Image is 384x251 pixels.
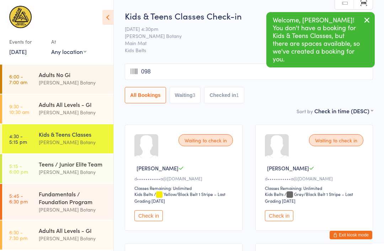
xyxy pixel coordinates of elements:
button: Exit kiosk mode [330,231,372,239]
img: Gracie Botany [7,5,34,29]
div: Adults No Gi [39,71,107,78]
span: Kids Belts [125,47,373,54]
span: / Yellow/Black Belt 1 Stripe – Last Grading [DATE] [134,191,225,204]
div: Waiting to check in [178,134,233,146]
div: [PERSON_NAME] Botany [39,78,107,87]
a: 6:30 -7:30 pmAdults All Levels - GI[PERSON_NAME] Botany [2,220,113,250]
a: 6:00 -7:00 amAdults No Gi[PERSON_NAME] Botany [2,65,113,94]
button: Check in [134,210,163,221]
label: Sort by [297,108,313,115]
time: 4:30 - 5:15 pm [9,133,27,144]
div: [PERSON_NAME] Botany [39,138,107,146]
div: Events for [9,36,44,48]
div: Adults All Levels - GI [39,227,107,234]
div: [PERSON_NAME] Botany [39,234,107,242]
time: 5:15 - 6:00 pm [9,163,28,174]
span: / Grey/Black Belt 1 Stripe – Last Grading [DATE] [265,191,353,204]
a: 5:45 -6:30 pmFundamentals / Foundation Program[PERSON_NAME] Botany [2,184,113,220]
button: Checked in1 [204,87,244,103]
div: Fundamentals / Foundation Program [39,190,107,206]
div: Kids & Teens Classes [39,130,107,138]
button: All Bookings [125,87,166,103]
div: [PERSON_NAME] Botany [39,168,107,176]
a: 5:15 -6:00 pmTeens / Junior Elite Team[PERSON_NAME] Botany [2,154,113,183]
time: 6:00 - 7:00 am [9,73,27,85]
div: [PERSON_NAME] Botany [39,108,107,116]
input: Search [125,64,373,80]
div: Check in time (DESC) [314,107,373,115]
div: Classes Remaining: Unlimited [134,185,235,191]
div: Classes Remaining: Unlimited [265,185,366,191]
div: 3 [193,92,196,98]
button: Waiting3 [170,87,201,103]
div: Kids Belts [265,191,283,197]
span: [PERSON_NAME] Botany [125,32,362,39]
div: Welcome, [PERSON_NAME]! You don't have a booking for Kids & Teens Classes, but there are spaces a... [266,12,375,67]
div: d•••••••••••a@[DOMAIN_NAME] [134,175,235,181]
span: Main Mat [125,39,362,47]
div: [PERSON_NAME] Botany [39,206,107,214]
div: Kids Belts [134,191,153,197]
a: [DATE] [9,48,27,55]
div: Adults All Levels - GI [39,100,107,108]
div: d•••••••••••a@[DOMAIN_NAME] [265,175,366,181]
span: [PERSON_NAME] [267,164,309,172]
a: 9:30 -10:30 amAdults All Levels - GI[PERSON_NAME] Botany [2,94,113,124]
time: 6:30 - 7:30 pm [9,229,27,241]
button: Check in [265,210,293,221]
a: 4:30 -5:15 pmKids & Teens Classes[PERSON_NAME] Botany [2,124,113,153]
h2: Kids & Teens Classes Check-in [125,10,373,22]
div: At [51,36,86,48]
div: Any location [51,48,86,55]
div: Waiting to check in [309,134,363,146]
div: 1 [236,92,239,98]
time: 9:30 - 10:30 am [9,103,29,115]
div: Teens / Junior Elite Team [39,160,107,168]
span: [PERSON_NAME] [137,164,178,172]
time: 5:45 - 6:30 pm [9,193,28,204]
span: [DATE] 4:30pm [125,25,362,32]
